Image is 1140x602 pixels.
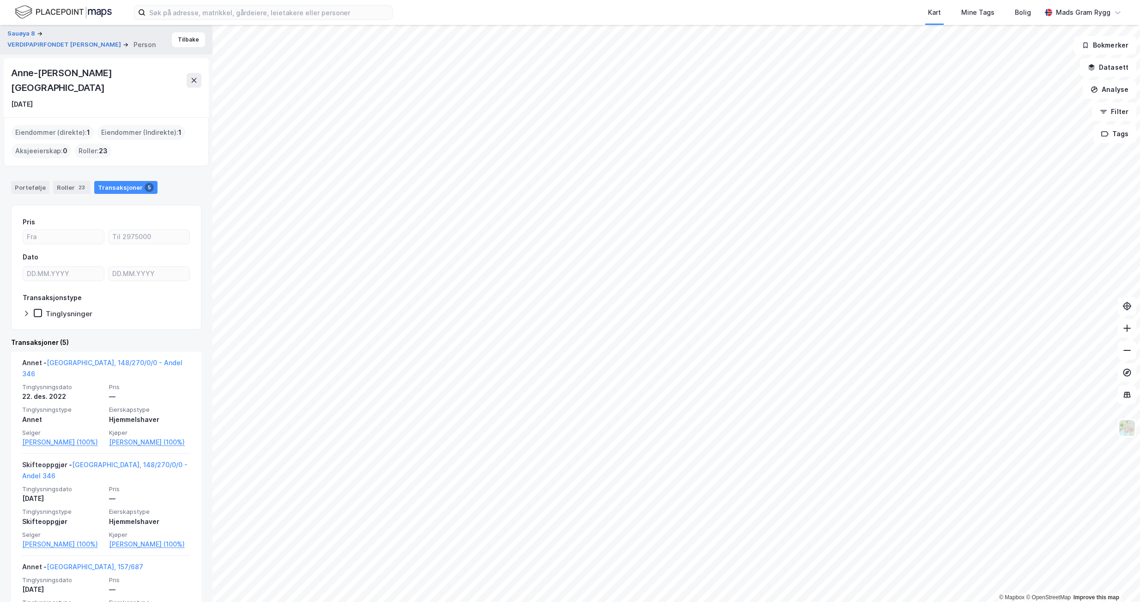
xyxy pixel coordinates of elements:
div: Eiendommer (Indirekte) : [97,125,185,140]
iframe: Chat Widget [1094,558,1140,602]
div: Portefølje [11,181,49,194]
div: — [109,391,190,402]
div: [DATE] [11,99,33,110]
a: [GEOGRAPHIC_DATA], 157/687 [47,563,143,571]
div: Hjemmelshaver [109,414,190,425]
input: Søk på adresse, matrikkel, gårdeiere, leietakere eller personer [146,6,392,19]
span: 1 [178,127,182,138]
button: Bokmerker [1074,36,1136,54]
div: Skifteoppgjør - [22,459,190,485]
div: Tinglysninger [46,309,92,318]
span: Tinglysningstype [22,508,103,516]
span: Tinglysningsdato [22,576,103,584]
a: [PERSON_NAME] (100%) [109,437,190,448]
button: VERDIPAPIRFONDET [PERSON_NAME] [7,40,123,49]
div: [DATE] [22,584,103,595]
div: Roller [53,181,91,194]
a: [PERSON_NAME] (100%) [109,539,190,550]
a: [PERSON_NAME] (100%) [22,437,103,448]
div: Annet - [22,561,143,576]
span: Kjøper [109,531,190,539]
a: Improve this map [1073,594,1119,601]
span: Pris [109,485,190,493]
button: Tags [1093,125,1136,143]
span: 23 [99,145,108,157]
div: Transaksjoner (5) [11,337,201,348]
div: Roller : [75,144,111,158]
img: logo.f888ab2527a4732fd821a326f86c7f29.svg [15,4,112,20]
div: Mads Gram Rygg [1056,7,1110,18]
button: Analyse [1083,80,1136,99]
div: 23 [77,183,87,192]
input: DD.MM.YYYY [23,267,104,281]
span: Selger [22,429,103,437]
div: Hjemmelshaver [109,516,190,527]
span: Selger [22,531,103,539]
a: Mapbox [999,594,1025,601]
div: 22. des. 2022 [22,391,103,402]
div: Transaksjoner [94,181,158,194]
input: Fra [23,230,104,244]
div: Dato [23,252,38,263]
span: 1 [87,127,90,138]
div: Skifteoppgjør [22,516,103,527]
a: [GEOGRAPHIC_DATA], 148/270/0/0 - Andel 346 [22,461,188,480]
span: Tinglysningstype [22,406,103,414]
input: DD.MM.YYYY [109,267,189,281]
button: Sauøya 8 [7,29,37,38]
span: Pris [109,576,190,584]
div: Annet - [22,357,190,383]
span: Tinglysningsdato [22,383,103,391]
div: Aksjeeierskap : [12,144,71,158]
div: — [109,493,190,504]
div: Mine Tags [961,7,994,18]
button: Filter [1092,102,1136,121]
div: 5 [145,183,154,192]
span: Pris [109,383,190,391]
div: Transaksjonstype [23,292,82,303]
span: Tinglysningsdato [22,485,103,493]
a: [GEOGRAPHIC_DATA], 148/270/0/0 - Andel 346 [22,359,182,378]
div: Annet [22,414,103,425]
div: Kontrollprogram for chat [1094,558,1140,602]
div: Kart [928,7,941,18]
div: — [109,584,190,595]
button: Tilbake [172,32,205,47]
a: [PERSON_NAME] (100%) [22,539,103,550]
input: Til 2975000 [109,230,189,244]
span: Eierskapstype [109,508,190,516]
span: 0 [63,145,67,157]
div: Pris [23,217,35,228]
a: OpenStreetMap [1026,594,1071,601]
div: Anne-[PERSON_NAME][GEOGRAPHIC_DATA] [11,66,187,95]
div: [DATE] [22,493,103,504]
span: Kjøper [109,429,190,437]
span: Eierskapstype [109,406,190,414]
img: Z [1118,419,1136,437]
div: Bolig [1015,7,1031,18]
button: Datasett [1080,58,1136,77]
div: Person [133,39,156,50]
div: Eiendommer (direkte) : [12,125,94,140]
